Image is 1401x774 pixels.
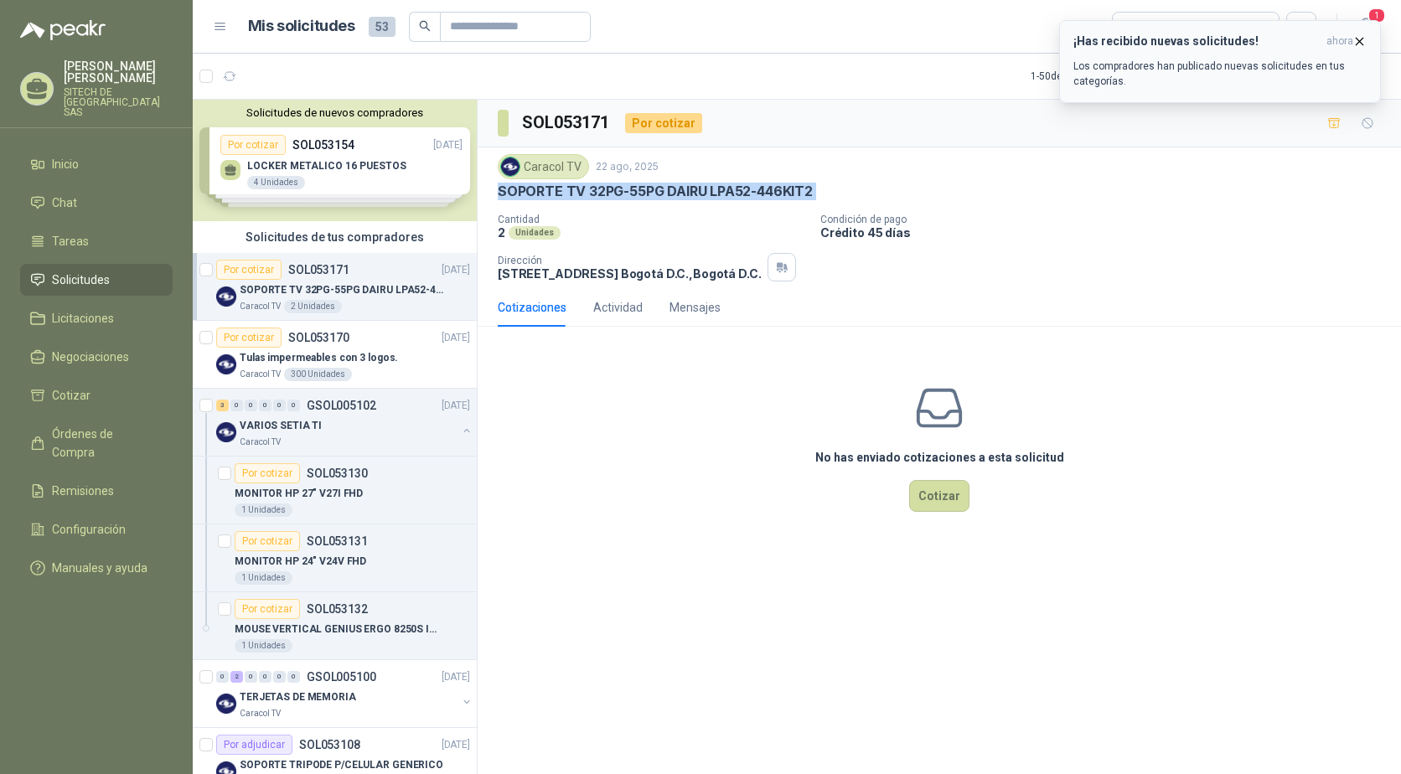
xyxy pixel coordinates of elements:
[193,457,477,524] a: Por cotizarSOL053130MONITOR HP 27" V27I FHD1 Unidades
[20,302,173,334] a: Licitaciones
[1059,20,1381,103] button: ¡Has recibido nuevas solicitudes!ahora Los compradores han publicado nuevas solicitudes en tus ca...
[240,282,448,298] p: SOPORTE TV 32PG-55PG DAIRU LPA52-446KIT2
[1351,12,1381,42] button: 1
[52,232,89,250] span: Tareas
[299,739,360,751] p: SOL053108
[216,395,473,449] a: 3 0 0 0 0 0 GSOL005102[DATE] Company LogoVARIOS SETIA TICaracol TV
[307,535,368,547] p: SOL053131
[20,418,173,468] a: Órdenes de Compra
[216,400,229,411] div: 3
[52,482,114,500] span: Remisiones
[20,341,173,373] a: Negociaciones
[1326,34,1353,49] span: ahora
[442,398,470,414] p: [DATE]
[240,350,398,366] p: Tulas impermeables con 3 logos.
[288,264,349,276] p: SOL053171
[52,348,129,366] span: Negociaciones
[52,155,79,173] span: Inicio
[287,400,300,411] div: 0
[52,425,157,462] span: Órdenes de Compra
[216,260,282,280] div: Por cotizar
[419,20,431,32] span: search
[442,330,470,346] p: [DATE]
[20,225,173,257] a: Tareas
[235,554,366,570] p: MONITOR HP 24" V24V FHD
[199,106,470,119] button: Solicitudes de nuevos compradores
[442,669,470,685] p: [DATE]
[20,475,173,507] a: Remisiones
[235,463,300,483] div: Por cotizar
[235,599,300,619] div: Por cotizar
[235,486,363,502] p: MONITOR HP 27" V27I FHD
[235,571,292,585] div: 1 Unidades
[1367,8,1386,23] span: 1
[20,379,173,411] a: Cotizar
[240,707,281,720] p: Caracol TV
[216,286,236,307] img: Company Logo
[498,266,761,281] p: [STREET_ADDRESS] Bogotá D.C. , Bogotá D.C.
[240,757,443,773] p: SOPORTE TRIPODE P/CELULAR GENERICO
[20,513,173,545] a: Configuración
[248,14,355,39] h1: Mis solicitudes
[593,298,643,317] div: Actividad
[498,183,813,200] p: SOPORTE TV 32PG-55PG DAIRU LPA52-446KIT2
[498,255,761,266] p: Dirección
[193,592,477,660] a: Por cotizarSOL053132MOUSE VERTICAL GENIUS ERGO 8250S INALAMB1 Unidades
[52,193,77,212] span: Chat
[273,671,286,683] div: 0
[287,671,300,683] div: 0
[193,321,477,389] a: Por cotizarSOL053170[DATE] Company LogoTulas impermeables con 3 logos.Caracol TV300 Unidades
[216,735,292,755] div: Por adjudicar
[284,368,352,381] div: 300 Unidades
[369,17,395,37] span: 53
[273,400,286,411] div: 0
[216,694,236,714] img: Company Logo
[52,271,110,289] span: Solicitudes
[240,689,356,705] p: TERJETAS DE MEMORIA
[498,298,566,317] div: Cotizaciones
[20,20,106,40] img: Logo peakr
[442,262,470,278] p: [DATE]
[193,524,477,592] a: Por cotizarSOL053131MONITOR HP 24" V24V FHD1 Unidades
[240,418,322,434] p: VARIOS SETIA TI
[820,214,1394,225] p: Condición de pago
[1073,34,1320,49] h3: ¡Has recibido nuevas solicitudes!
[52,559,147,577] span: Manuales y ayuda
[442,737,470,753] p: [DATE]
[235,503,292,517] div: 1 Unidades
[216,354,236,374] img: Company Logo
[64,60,173,84] p: [PERSON_NAME] [PERSON_NAME]
[230,671,243,683] div: 2
[498,214,807,225] p: Cantidad
[669,298,721,317] div: Mensajes
[1031,63,1134,90] div: 1 - 50 de 132
[20,187,173,219] a: Chat
[216,328,282,348] div: Por cotizar
[284,300,342,313] div: 2 Unidades
[235,639,292,653] div: 1 Unidades
[193,100,477,221] div: Solicitudes de nuevos compradoresPor cotizarSOL053154[DATE] LOCKER METALICO 16 PUESTOS4 UnidadesP...
[52,386,90,405] span: Cotizar
[522,110,612,136] h3: SOL053171
[216,671,229,683] div: 0
[240,436,281,449] p: Caracol TV
[20,552,173,584] a: Manuales y ayuda
[501,157,520,176] img: Company Logo
[235,622,443,637] p: MOUSE VERTICAL GENIUS ERGO 8250S INALAMB
[259,671,271,683] div: 0
[259,400,271,411] div: 0
[245,400,257,411] div: 0
[307,671,376,683] p: GSOL005100
[498,154,589,179] div: Caracol TV
[288,332,349,343] p: SOL053170
[193,221,477,253] div: Solicitudes de tus compradores
[20,148,173,180] a: Inicio
[240,368,281,381] p: Caracol TV
[498,225,505,240] p: 2
[307,467,368,479] p: SOL053130
[909,480,969,512] button: Cotizar
[235,531,300,551] div: Por cotizar
[1123,18,1158,36] div: Todas
[52,309,114,328] span: Licitaciones
[230,400,243,411] div: 0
